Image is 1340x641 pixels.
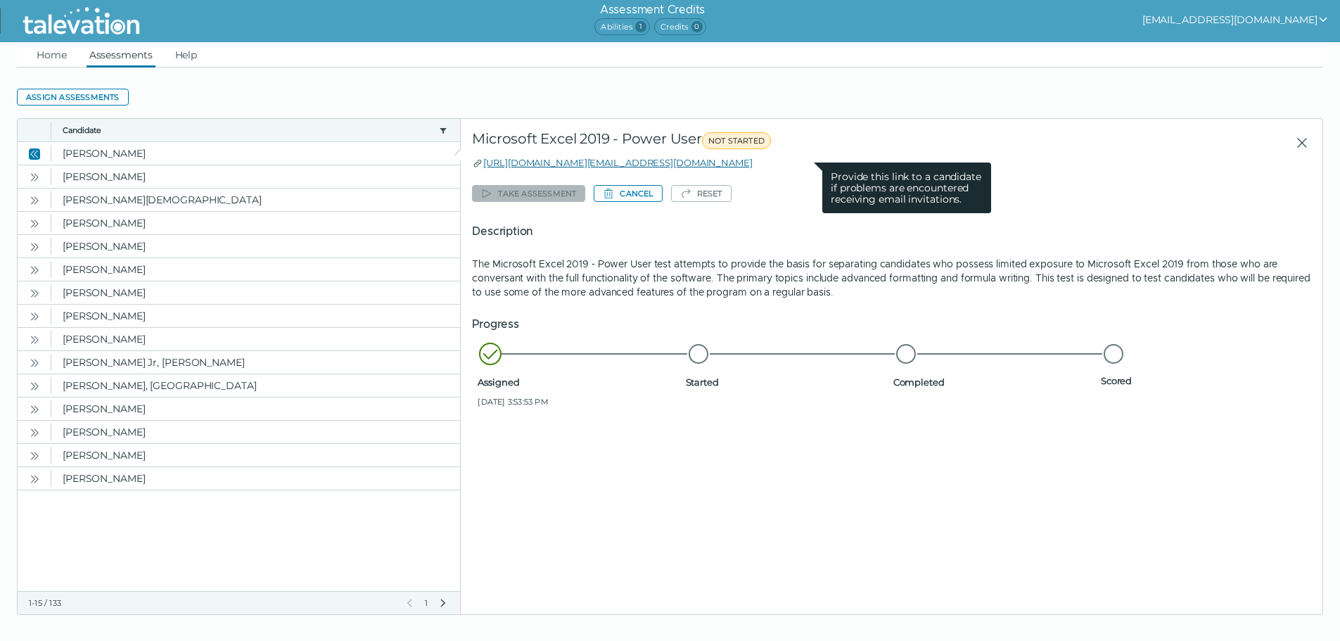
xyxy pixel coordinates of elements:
[29,381,40,392] cds-icon: Open
[51,421,460,443] clr-dg-cell: [PERSON_NAME]
[51,467,460,490] clr-dg-cell: [PERSON_NAME]
[472,316,1311,333] h5: Progress
[51,189,460,211] clr-dg-cell: [PERSON_NAME][DEMOGRAPHIC_DATA]
[17,4,146,39] img: Talevation_Logo_Transparent_white.png
[29,288,40,299] cds-icon: Open
[29,218,40,229] cds-icon: Open
[472,257,1311,299] p: The Microsoft Excel 2019 - Power User test attempts to provide the basis for separating candidate...
[26,215,43,231] button: Open
[51,142,460,165] clr-dg-cell: [PERSON_NAME]
[472,185,585,202] button: Take assessment
[594,185,662,202] button: Cancel
[51,374,460,397] clr-dg-cell: [PERSON_NAME], [GEOGRAPHIC_DATA]
[438,125,449,136] button: candidate filter
[1101,375,1303,386] span: Scored
[29,148,40,160] cds-icon: Close
[51,305,460,327] clr-dg-cell: [PERSON_NAME]
[438,597,449,609] button: Next Page
[29,334,40,345] cds-icon: Open
[51,328,460,350] clr-dg-cell: [PERSON_NAME]
[483,157,752,168] a: [URL][DOMAIN_NAME][EMAIL_ADDRESS][DOMAIN_NAME]
[51,281,460,304] clr-dg-cell: [PERSON_NAME]
[26,354,43,371] button: Open
[478,376,679,388] span: Assigned
[51,398,460,420] clr-dg-cell: [PERSON_NAME]
[26,400,43,417] button: Open
[26,307,43,324] button: Open
[26,168,43,185] button: Open
[17,89,129,106] button: Assign assessments
[26,331,43,348] button: Open
[1284,130,1311,156] button: Close
[29,404,40,415] cds-icon: Open
[26,424,43,440] button: Open
[87,42,155,68] a: Assessments
[594,1,710,18] h6: Assessment Credits
[26,145,43,162] button: Close
[51,235,460,258] clr-dg-cell: [PERSON_NAME]
[63,125,433,136] button: Candidate
[654,18,706,35] span: Credits
[51,444,460,467] clr-dg-cell: [PERSON_NAME]
[26,261,43,278] button: Open
[29,357,40,369] cds-icon: Open
[635,21,646,32] span: 1
[26,284,43,301] button: Open
[172,42,200,68] a: Help
[51,165,460,188] clr-dg-cell: [PERSON_NAME]
[702,132,771,149] span: NOT STARTED
[29,172,40,183] cds-icon: Open
[822,163,991,213] clr-tooltip-content: Provide this link to a candidate if problems are encountered receiving email invitations.
[29,195,40,206] cds-icon: Open
[26,377,43,394] button: Open
[29,450,40,462] cds-icon: Open
[26,447,43,464] button: Open
[51,351,460,374] clr-dg-cell: [PERSON_NAME] Jr, [PERSON_NAME]
[691,21,703,32] span: 0
[472,223,1311,240] h5: Description
[26,238,43,255] button: Open
[686,376,888,388] span: Started
[34,42,70,68] a: Home
[26,191,43,208] button: Open
[29,427,40,438] cds-icon: Open
[1142,11,1329,28] button: show user actions
[51,212,460,234] clr-dg-cell: [PERSON_NAME]
[478,396,679,407] span: [DATE] 3:53:53 PM
[29,597,395,609] div: 1-15 / 133
[594,18,650,35] span: Abilities
[51,258,460,281] clr-dg-cell: [PERSON_NAME]
[29,241,40,253] cds-icon: Open
[26,470,43,487] button: Open
[671,185,732,202] button: Reset
[472,130,1030,156] div: Microsoft Excel 2019 - Power User
[29,311,40,322] cds-icon: Open
[404,597,415,609] button: Previous Page
[423,597,429,609] span: 1
[29,474,40,485] cds-icon: Open
[29,265,40,276] cds-icon: Open
[893,376,1095,388] span: Completed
